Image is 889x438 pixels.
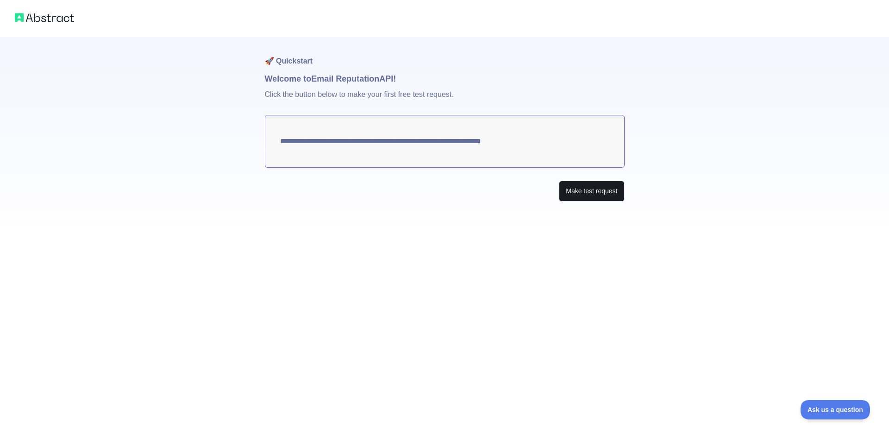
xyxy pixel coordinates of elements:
img: Abstract logo [15,11,74,24]
h1: Welcome to Email Reputation API! [265,72,625,85]
p: Click the button below to make your first free test request. [265,85,625,115]
button: Make test request [559,181,624,202]
iframe: Toggle Customer Support [801,400,870,419]
h1: 🚀 Quickstart [265,37,625,72]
